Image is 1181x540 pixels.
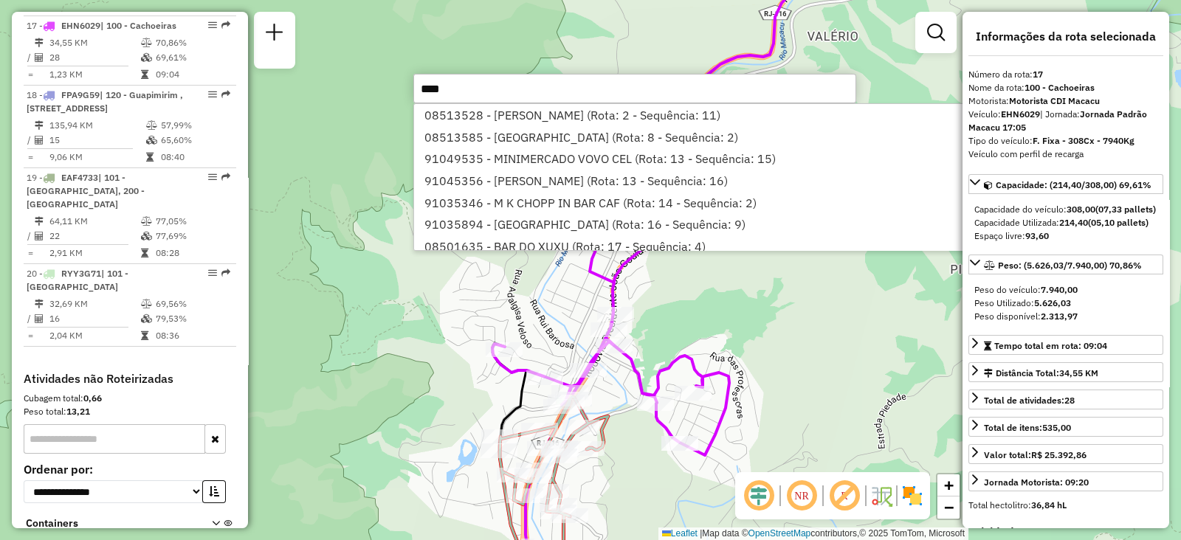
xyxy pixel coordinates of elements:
[968,335,1163,355] a: Tempo total em rota: 09:04
[27,89,183,114] span: | 120 - Guapimirim , [STREET_ADDRESS]
[146,121,157,130] i: % de utilização do peso
[984,421,1071,435] div: Total de itens:
[414,235,1027,257] li: [object Object]
[901,484,924,508] img: Exibir/Ocultar setores
[968,108,1163,134] div: Veículo:
[141,70,148,79] i: Tempo total em rota
[35,232,44,240] i: Total de Atividades
[155,246,230,260] td: 08:28
[944,476,954,494] span: +
[49,118,145,133] td: 135,94 KM
[968,197,1163,249] div: Capacidade: (214,40/308,00) 69,61%
[27,150,34,165] td: =
[1025,82,1095,93] strong: 100 - Cachoeiras
[658,527,968,540] div: Map data © contributors,© 2025 TomTom, Microsoft
[202,480,226,503] button: Ordem crescente
[968,94,1163,108] div: Motorista:
[24,392,236,405] div: Cubagem total:
[49,50,140,65] td: 28
[984,367,1098,380] div: Distância Total:
[83,392,102,404] strong: 0,66
[700,528,702,539] span: |
[937,496,960,519] a: Zoom out
[968,30,1163,44] h4: Informações da rota selecionada
[35,121,44,130] i: Distância Total
[35,300,44,308] i: Distância Total
[984,449,1087,462] div: Valor total:
[49,67,140,82] td: 1,23 KM
[155,67,230,82] td: 09:04
[146,136,157,145] i: % de utilização da cubagem
[49,297,140,311] td: 32,69 KM
[49,214,140,229] td: 64,11 KM
[27,246,34,260] td: =
[208,173,217,181] em: Opções
[61,89,100,100] span: FPA9G59
[141,38,152,47] i: % de utilização do peso
[49,150,145,165] td: 9,06 KM
[27,229,34,243] td: /
[155,35,230,50] td: 70,86%
[968,525,1163,539] h4: Atividades
[49,246,140,260] td: 2,91 KM
[944,498,954,516] span: −
[974,297,1157,310] div: Peso Utilizado:
[141,53,152,62] i: % de utilização da cubagem
[208,269,217,277] em: Opções
[49,328,140,343] td: 2,04 KM
[141,217,152,226] i: % de utilização do peso
[1031,449,1087,460] strong: R$ 25.392,86
[61,20,100,31] span: EHN6029
[100,20,176,31] span: | 100 - Cachoeiras
[141,249,148,257] i: Tempo total em rota
[141,232,152,240] i: % de utilização da cubagem
[414,192,1027,214] li: [object Object]
[160,133,230,148] td: 65,60%
[27,268,128,292] span: 20 -
[968,362,1163,382] a: Distância Total:34,55 KM
[984,395,1075,406] span: Total de atividades:
[61,172,98,183] span: EAF4733
[155,297,230,311] td: 69,56%
[155,229,230,243] td: 77,69%
[1033,69,1043,80] strong: 17
[1034,297,1071,308] strong: 5.626,03
[35,314,44,323] i: Total de Atividades
[155,328,230,343] td: 08:36
[27,172,145,210] span: 19 -
[984,476,1089,489] div: Jornada Motorista: 09:20
[208,21,217,30] em: Opções
[24,460,236,478] label: Ordenar por:
[141,331,148,340] i: Tempo total em rota
[27,328,34,343] td: =
[1025,230,1049,241] strong: 93,60
[974,310,1157,323] div: Peso disponível:
[1042,422,1071,433] strong: 535,00
[155,50,230,65] td: 69,61%
[968,148,1163,161] div: Veículo com perfil de recarga
[27,20,176,31] span: 17 -
[27,311,34,326] td: /
[414,104,1027,126] li: [object Object]
[1095,204,1156,215] strong: (07,33 pallets)
[748,528,811,539] a: OpenStreetMap
[260,18,289,51] a: Nova sessão e pesquisa
[662,528,698,539] a: Leaflet
[141,314,152,323] i: % de utilização da cubagem
[968,134,1163,148] div: Tipo do veículo:
[968,417,1163,437] a: Total de itens:535,00
[974,229,1157,243] div: Espaço livre:
[1059,367,1098,378] span: 34,55 KM
[968,255,1163,274] a: Peso: (5.626,03/7.940,00) 70,86%
[221,21,230,30] em: Rota exportada
[26,516,193,531] span: Containers
[1041,311,1078,322] strong: 2.313,97
[968,499,1163,512] div: Total hectolitro:
[968,108,1147,133] span: | Jornada:
[27,268,128,292] span: | 101 - [GEOGRAPHIC_DATA]
[155,214,230,229] td: 77,05%
[155,311,230,326] td: 79,53%
[1064,395,1075,406] strong: 28
[741,478,777,513] span: Ocultar deslocamento
[994,340,1107,351] span: Tempo total em rota: 09:04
